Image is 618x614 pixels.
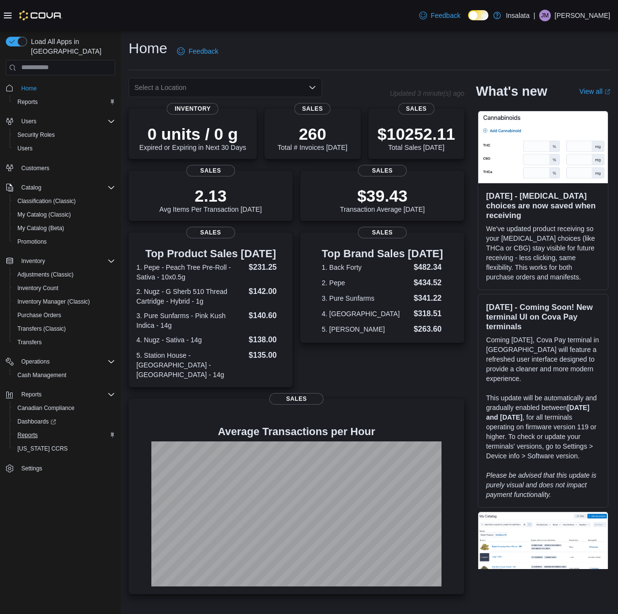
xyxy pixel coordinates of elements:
[322,263,410,272] dt: 1. Back Forty
[2,355,119,368] button: Operations
[10,308,119,322] button: Purchase Orders
[2,461,119,475] button: Settings
[579,88,610,95] a: View allExternal link
[14,236,51,248] a: Promotions
[10,368,119,382] button: Cash Management
[17,284,59,292] span: Inventory Count
[17,371,66,379] span: Cash Management
[17,418,56,425] span: Dashboards
[17,98,38,106] span: Reports
[14,236,115,248] span: Promotions
[14,323,115,335] span: Transfers (Classic)
[19,11,62,20] img: Cova
[486,191,600,220] h3: [DATE] - [MEDICAL_DATA] choices are now saved when receiving
[6,77,115,501] nav: Complex example
[249,350,285,361] dd: $135.00
[14,195,115,207] span: Classification (Classic)
[160,186,262,213] div: Avg Items Per Transaction [DATE]
[278,124,347,151] div: Total # Invoices [DATE]
[14,336,45,348] a: Transfers
[2,161,119,175] button: Customers
[17,116,115,127] span: Users
[129,39,167,58] h1: Home
[189,46,218,56] span: Feedback
[136,426,456,438] h4: Average Transactions per Hour
[14,222,115,234] span: My Catalog (Beta)
[14,336,115,348] span: Transfers
[17,431,38,439] span: Reports
[136,263,245,282] dt: 1. Pepe - Peach Tree Pre-Roll - Sativa - 10x0.5g
[21,358,50,365] span: Operations
[14,129,59,141] a: Security Roles
[136,287,245,306] dt: 2. Nugz - G Sherb 510 Thread Cartridge - Hybrid - 1g
[14,309,115,321] span: Purchase Orders
[413,292,443,304] dd: $341.22
[431,11,460,20] span: Feedback
[139,124,246,144] p: 0 units / 0 g
[249,310,285,322] dd: $140.60
[269,393,324,405] span: Sales
[17,162,53,174] a: Customers
[322,293,410,303] dt: 3. Pure Sunfarms
[10,128,119,142] button: Security Roles
[10,142,119,155] button: Users
[10,442,119,455] button: [US_STATE] CCRS
[17,389,115,400] span: Reports
[14,323,70,335] a: Transfers (Classic)
[539,10,551,21] div: James Moffitt
[14,269,115,280] span: Adjustments (Classic)
[17,82,115,94] span: Home
[2,388,119,401] button: Reports
[10,322,119,336] button: Transfers (Classic)
[14,443,72,454] a: [US_STATE] CCRS
[21,184,41,191] span: Catalog
[486,471,596,498] em: Please be advised that this update is purely visual and does not impact payment functionality.
[14,209,75,220] a: My Catalog (Classic)
[358,227,407,238] span: Sales
[160,186,262,205] p: 2.13
[136,351,245,380] dt: 5. Station House - [GEOGRAPHIC_DATA] - [GEOGRAPHIC_DATA] - 14g
[17,311,61,319] span: Purchase Orders
[167,103,219,115] span: Inventory
[14,309,65,321] a: Purchase Orders
[14,282,62,294] a: Inventory Count
[413,262,443,273] dd: $482.34
[17,404,74,412] span: Canadian Compliance
[533,10,535,21] p: |
[398,103,434,115] span: Sales
[555,10,610,21] p: [PERSON_NAME]
[249,286,285,297] dd: $142.00
[476,84,547,99] h2: What's new
[378,124,456,151] div: Total Sales [DATE]
[486,224,600,282] p: We've updated product receiving so your [MEDICAL_DATA] choices (like THCa or CBG) stay visible fo...
[14,402,78,414] a: Canadian Compliance
[378,124,456,144] p: $10252.11
[139,124,246,151] div: Expired or Expiring in Next 30 Days
[468,10,488,20] input: Dark Mode
[2,81,119,95] button: Home
[14,209,115,220] span: My Catalog (Classic)
[10,268,119,281] button: Adjustments (Classic)
[413,277,443,289] dd: $434.52
[486,302,600,331] h3: [DATE] - Coming Soon! New terminal UI on Cova Pay terminals
[186,227,235,238] span: Sales
[27,37,115,56] span: Load All Apps in [GEOGRAPHIC_DATA]
[14,143,115,154] span: Users
[17,255,49,267] button: Inventory
[17,462,115,474] span: Settings
[10,415,119,428] a: Dashboards
[340,186,425,205] p: $39.43
[14,143,36,154] a: Users
[14,96,42,108] a: Reports
[10,194,119,208] button: Classification (Classic)
[14,429,115,441] span: Reports
[186,165,235,176] span: Sales
[2,181,119,194] button: Catalog
[17,131,55,139] span: Security Roles
[17,389,45,400] button: Reports
[322,278,410,288] dt: 2. Pepe
[322,309,410,319] dt: 4. [GEOGRAPHIC_DATA]
[14,195,80,207] a: Classification (Classic)
[10,428,119,442] button: Reports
